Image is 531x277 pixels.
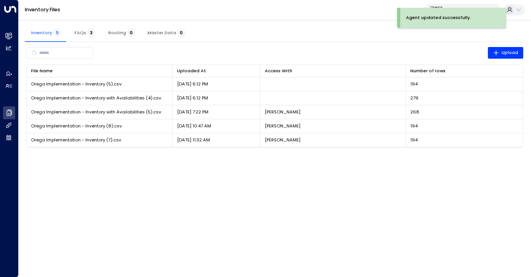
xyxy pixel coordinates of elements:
span: Orega Implementation - Inventory (7).csv [31,137,121,143]
div: Access With [265,67,402,75]
p: [PERSON_NAME] [265,123,300,129]
p: [DATE] 10:47 AM [177,123,211,129]
p: [PERSON_NAME] [265,109,300,115]
div: Uploaded At [177,67,206,75]
span: Orega Implementation - Inventory with Availabilities (4).csv [31,95,161,101]
div: File Name [31,67,53,75]
span: Master Data [147,30,185,35]
span: FAQs [75,30,95,35]
span: 5 [54,28,61,37]
span: 279 [410,95,418,101]
p: Orega [430,5,487,10]
p: [DATE] 6:12 PM [177,95,208,101]
p: [DATE] 7:22 PM [177,109,208,115]
span: 3 [87,28,95,37]
span: Inventory [31,30,61,35]
div: File Name [31,67,168,75]
span: 194 [410,123,418,129]
span: 194 [410,81,418,87]
span: Orega Implementation - Inventory (8).csv [31,123,122,129]
span: 0 [127,28,135,37]
div: Agent updated successfully. [406,14,471,21]
span: Orega Implementation - Inventory (5).csv [31,81,121,87]
span: 194 [410,137,418,143]
button: Upload [488,47,523,58]
div: Number of rows [410,67,518,75]
a: Inventory Files [25,6,60,13]
p: [DATE] 6:12 PM [177,81,208,87]
button: Oregad62b4f3b-a803-4355-9bc8-4e5b658db589 [424,4,501,16]
span: Routing [108,30,135,35]
span: 268 [410,109,419,115]
div: Uploaded At [177,67,255,75]
div: Number of rows [410,67,446,75]
span: 0 [177,28,185,37]
span: Orega Implementation - Inventory with Availabilities (5).csv [31,109,161,115]
span: Upload [493,49,518,57]
p: [DATE] 11:32 AM [177,137,210,143]
p: [PERSON_NAME] [265,137,300,143]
